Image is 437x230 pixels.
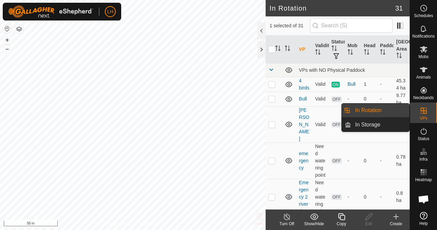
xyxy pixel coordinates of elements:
span: 1 selected of 31 [270,22,310,29]
span: Heatmap [415,178,432,182]
a: [PERSON_NAME] [299,107,309,141]
span: LH [107,8,113,15]
button: + [3,36,11,44]
span: Notifications [412,34,435,38]
span: Status [418,137,429,141]
p-sorticon: Activate to sort [396,54,402,59]
p-sorticon: Activate to sort [348,50,353,56]
td: 0.8 ha [394,179,410,215]
td: - [377,179,393,215]
a: Privacy Policy [106,221,131,227]
h2: In Rotation [270,4,395,12]
input: Search (S) [310,18,393,33]
li: In Rotation [342,104,409,117]
th: Validity [312,36,328,64]
a: Contact Us [139,221,159,227]
a: Emergency 2 river rise [299,180,309,214]
span: Schedules [414,14,433,18]
td: Valid [312,77,328,92]
button: Reset Map [3,25,11,33]
div: Copy [328,221,355,227]
div: Bull [348,81,358,88]
a: In Rotation [351,104,409,117]
th: Head [361,36,377,64]
p-sorticon: Activate to sort [364,50,369,56]
div: Edit [355,221,382,227]
span: Infra [419,157,427,161]
td: Valid [312,92,328,106]
p-sorticon: Activate to sort [285,46,290,52]
span: VPs [420,116,427,120]
p-sorticon: Activate to sort [275,46,281,52]
a: In Storage [351,118,409,132]
td: Valid [312,106,328,143]
td: 9.77 ha [394,92,410,106]
p-sorticon: Activate to sort [332,46,337,52]
div: Open chat [413,189,434,209]
th: Mob [345,36,361,64]
td: 0.78 ha [394,143,410,179]
div: Show/Hide [300,221,328,227]
td: - [377,77,393,92]
div: - [348,157,358,164]
div: Turn Off [273,221,300,227]
span: Neckbands [413,96,434,100]
td: Need watering point [312,179,328,215]
button: Map Layers [15,25,23,33]
span: Animals [416,75,431,79]
td: - [377,92,393,106]
span: Mobs [419,55,428,59]
a: Bull [299,96,307,102]
p-sorticon: Activate to sort [380,50,385,56]
th: [GEOGRAPHIC_DATA] Area [394,36,410,64]
div: - [348,193,358,201]
img: Gallagher Logo [8,5,94,18]
span: In Rotation [355,106,381,114]
span: In Storage [355,121,380,129]
td: 0 [361,179,377,215]
span: Help [419,221,428,226]
td: 0 [361,143,377,179]
td: - [377,143,393,179]
div: VPs with NO Physical Paddock [299,67,407,73]
button: – [3,45,11,53]
td: Need watering point [312,143,328,179]
span: OFF [332,158,342,164]
th: Paddock [377,36,393,64]
span: OFF [332,96,342,102]
div: - [348,95,358,103]
td: 0 [361,92,377,106]
th: Status [329,36,345,64]
td: 45.34 ha [394,77,410,92]
a: emergency [299,151,309,171]
span: OFF [332,194,342,200]
span: ON [332,82,340,87]
a: Help [410,209,437,228]
span: 31 [395,3,403,13]
p-sorticon: Activate to sort [315,50,321,56]
div: Create [382,221,410,227]
td: 1 [361,77,377,92]
span: OFF [332,122,342,127]
a: 4 birds [299,78,309,91]
th: VP [296,36,312,64]
li: In Storage [342,118,409,132]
